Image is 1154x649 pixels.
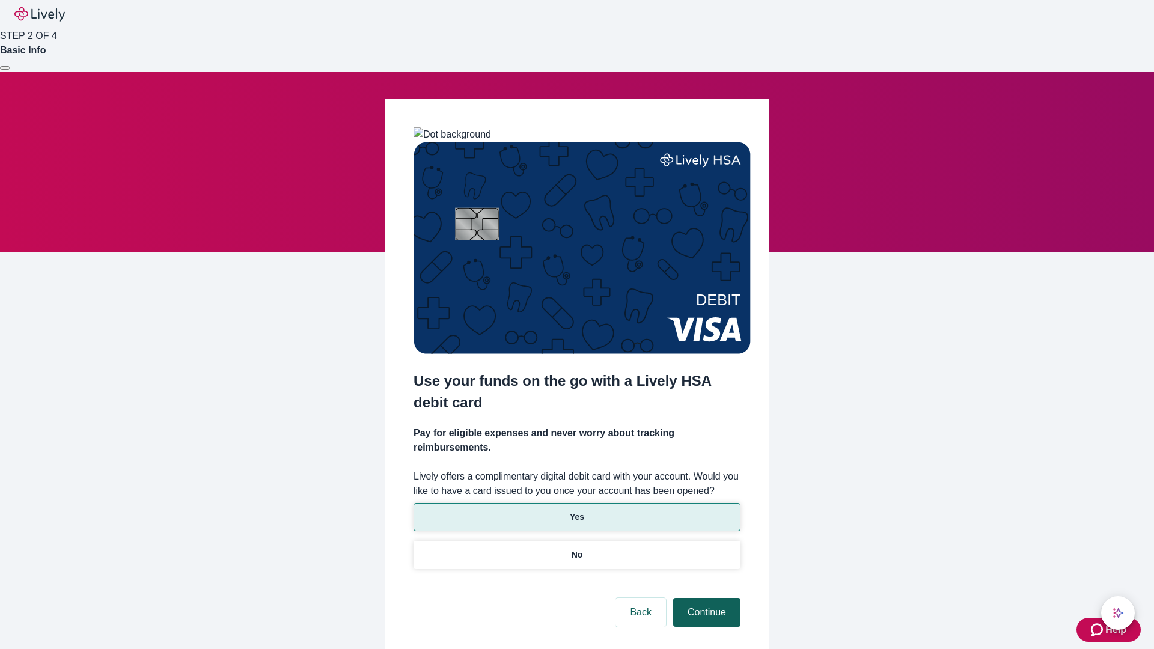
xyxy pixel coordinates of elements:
button: No [414,541,740,569]
button: Zendesk support iconHelp [1076,618,1141,642]
svg: Zendesk support icon [1091,623,1105,637]
h4: Pay for eligible expenses and never worry about tracking reimbursements. [414,426,740,455]
svg: Lively AI Assistant [1112,607,1124,619]
img: Lively [14,7,65,22]
button: chat [1101,596,1135,630]
label: Lively offers a complimentary digital debit card with your account. Would you like to have a card... [414,469,740,498]
img: Debit card [414,142,751,354]
span: Help [1105,623,1126,637]
img: Dot background [414,127,491,142]
button: Back [615,598,666,627]
button: Continue [673,598,740,627]
button: Yes [414,503,740,531]
p: Yes [570,511,584,523]
h2: Use your funds on the go with a Lively HSA debit card [414,370,740,413]
p: No [572,549,583,561]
